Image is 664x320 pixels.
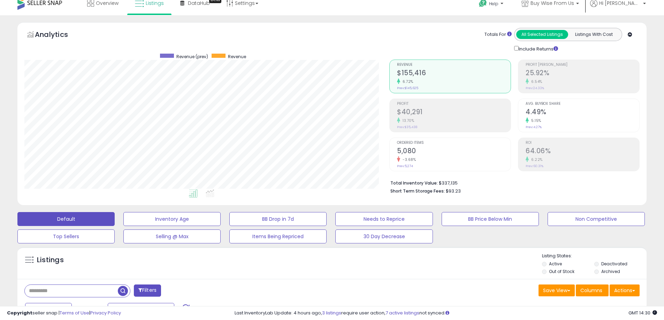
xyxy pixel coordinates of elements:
[526,141,639,145] span: ROI
[397,86,418,90] small: Prev: $145,625
[17,229,115,243] button: Top Sellers
[118,305,166,312] span: [DATE]-31 - Aug-06
[610,284,640,296] button: Actions
[60,310,89,316] a: Terms of Use
[36,305,63,312] span: Last 7 Days
[386,310,419,316] a: 7 active listings
[526,63,639,67] span: Profit [PERSON_NAME]
[397,108,511,117] h2: $40,291
[526,102,639,106] span: Avg. Buybox Share
[509,45,566,53] div: Include Returns
[229,212,327,226] button: BB Drop in 7d
[400,79,413,84] small: 6.72%
[539,284,575,296] button: Save View
[529,157,543,162] small: 6.22%
[526,125,542,129] small: Prev: 4.27%
[123,229,221,243] button: Selling @ Max
[108,303,174,315] button: [DATE]-31 - Aug-06
[601,268,620,274] label: Archived
[229,229,327,243] button: Items Being Repriced
[400,118,414,123] small: 13.70%
[335,212,433,226] button: Needs to Reprice
[628,310,657,316] span: 2025-08-15 14:30 GMT
[400,157,416,162] small: -3.68%
[397,147,511,156] h2: 5,080
[390,178,634,187] li: $337,135
[390,188,445,194] b: Short Term Storage Fees:
[516,30,568,39] button: All Selected Listings
[526,108,639,117] h2: 4.49%
[90,310,121,316] a: Privacy Policy
[134,284,161,297] button: Filters
[442,212,539,226] button: BB Price Below Min
[322,310,341,316] a: 3 listings
[228,54,246,60] span: Revenue
[542,253,647,259] p: Listing States:
[390,180,438,186] b: Total Inventory Value:
[176,54,208,60] span: Revenue (prev)
[576,284,609,296] button: Columns
[397,125,417,129] small: Prev: $35,438
[397,63,511,67] span: Revenue
[484,31,512,38] div: Totals For
[601,261,627,267] label: Deactivated
[35,30,82,41] h5: Analytics
[580,287,602,294] span: Columns
[397,102,511,106] span: Profit
[526,164,543,168] small: Prev: 60.31%
[549,268,574,274] label: Out of Stock
[526,69,639,78] h2: 25.92%
[335,229,433,243] button: 30 Day Decrease
[7,310,121,317] div: seller snap | |
[25,303,72,315] button: Last 7 Days
[397,141,511,145] span: Ordered Items
[548,212,645,226] button: Non Competitive
[37,255,64,265] h5: Listings
[568,30,620,39] button: Listings With Cost
[17,212,115,226] button: Default
[489,1,498,7] span: Help
[446,188,461,194] span: $93.23
[397,69,511,78] h2: $155,416
[7,310,32,316] strong: Copyright
[549,261,562,267] label: Active
[526,86,544,90] small: Prev: 24.33%
[526,147,639,156] h2: 64.06%
[529,118,541,123] small: 5.15%
[529,79,542,84] small: 6.54%
[235,310,657,317] div: Last InventoryLab Update: 4 hours ago, require user action, not synced.
[123,212,221,226] button: Inventory Age
[397,164,413,168] small: Prev: 5,274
